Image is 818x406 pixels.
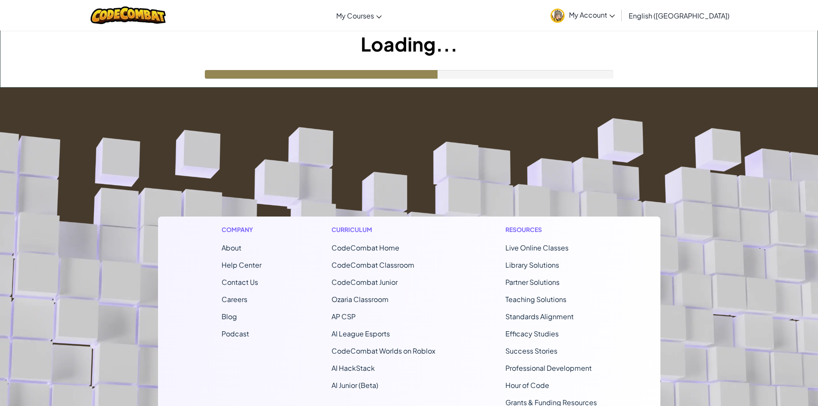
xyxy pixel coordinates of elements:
a: Efficacy Studies [505,329,559,338]
img: avatar [550,9,565,23]
a: CodeCombat Worlds on Roblox [331,346,435,355]
a: Live Online Classes [505,243,569,252]
a: CodeCombat Classroom [331,260,414,269]
a: AI HackStack [331,363,375,372]
a: Library Solutions [505,260,559,269]
span: CodeCombat Home [331,243,399,252]
a: Success Stories [505,346,557,355]
a: AI Junior (Beta) [331,381,378,390]
h1: Curriculum [331,225,435,234]
span: Contact Us [222,278,258,287]
a: My Courses [332,4,386,27]
a: Podcast [222,329,249,338]
a: Careers [222,295,247,304]
a: Ozaria Classroom [331,295,389,304]
h1: Company [222,225,262,234]
span: My Courses [336,11,374,20]
a: CodeCombat Junior [331,278,398,287]
a: English ([GEOGRAPHIC_DATA]) [624,4,734,27]
img: CodeCombat logo [91,6,166,24]
span: My Account [569,10,615,19]
h1: Resources [505,225,597,234]
a: Partner Solutions [505,278,560,287]
a: Professional Development [505,363,592,372]
h1: Loading... [0,31,818,57]
span: English ([GEOGRAPHIC_DATA]) [629,11,730,20]
a: Help Center [222,260,262,269]
a: Standards Alignment [505,312,574,321]
a: Teaching Solutions [505,295,566,304]
a: Hour of Code [505,381,549,390]
a: AI League Esports [331,329,390,338]
a: My Account [546,2,619,29]
a: AP CSP [331,312,356,321]
a: About [222,243,241,252]
a: Blog [222,312,237,321]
